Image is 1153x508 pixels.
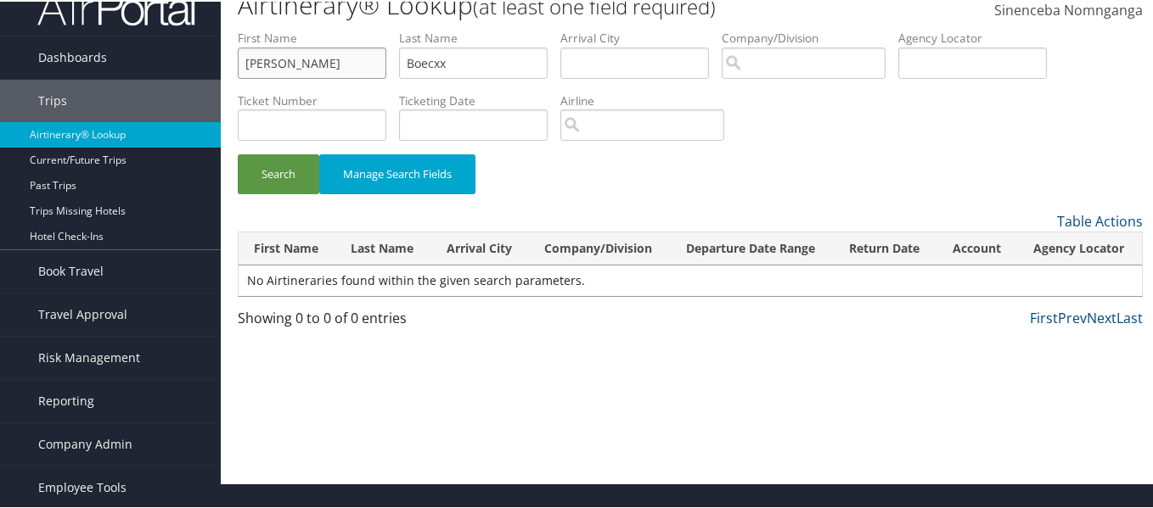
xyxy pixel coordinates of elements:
[937,231,1018,264] th: Account: activate to sort column ascending
[1058,307,1087,326] a: Prev
[898,28,1060,45] label: Agency Locator
[1116,307,1143,326] a: Last
[238,91,399,108] label: Ticket Number
[38,35,107,77] span: Dashboards
[560,91,737,108] label: Airline
[38,378,94,421] span: Reporting
[431,231,529,264] th: Arrival City: activate to sort column ascending
[38,465,127,507] span: Employee Tools
[239,264,1142,294] td: No Airtineraries found within the given search parameters.
[399,28,560,45] label: Last Name
[238,306,445,335] div: Showing 0 to 0 of 0 entries
[38,248,104,291] span: Book Travel
[238,28,399,45] label: First Name
[38,78,67,120] span: Trips
[1030,307,1058,326] a: First
[335,231,430,264] th: Last Name: activate to sort column ascending
[529,231,671,264] th: Company/Division
[671,231,834,264] th: Departure Date Range: activate to sort column ascending
[399,91,560,108] label: Ticketing Date
[1057,210,1143,229] a: Table Actions
[319,153,475,193] button: Manage Search Fields
[239,231,335,264] th: First Name: activate to sort column ascending
[560,28,722,45] label: Arrival City
[1087,307,1116,326] a: Next
[1018,231,1142,264] th: Agency Locator: activate to sort column ascending
[38,335,140,377] span: Risk Management
[238,153,319,193] button: Search
[834,231,937,264] th: Return Date: activate to sort column ascending
[722,28,898,45] label: Company/Division
[38,292,127,334] span: Travel Approval
[38,421,132,464] span: Company Admin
